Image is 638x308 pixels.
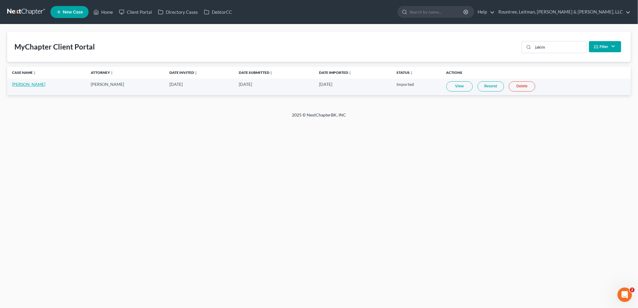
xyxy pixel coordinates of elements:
[409,6,464,17] input: Search by name...
[201,7,235,17] a: DebtorCC
[509,81,535,92] a: Delete
[410,71,414,75] i: unfold_more
[442,67,631,79] th: Actions
[392,79,442,95] td: Imported
[495,7,630,17] a: Rountree, Leitman, [PERSON_NAME] & [PERSON_NAME], LLC
[589,41,621,52] button: Filter
[397,70,414,75] a: Statusunfold_more
[194,71,198,75] i: unfold_more
[33,71,36,75] i: unfold_more
[148,112,490,123] div: 2025 © NextChapterBK, INC
[319,70,352,75] a: Date Importedunfold_more
[533,41,586,53] input: Search...
[12,70,36,75] a: Case Nameunfold_more
[348,71,352,75] i: unfold_more
[446,81,473,92] a: View
[618,288,632,302] iframe: Intercom live chat
[169,70,198,75] a: Date Invitedunfold_more
[63,10,83,14] span: New Case
[630,288,635,292] span: 2
[169,82,183,87] span: [DATE]
[475,7,495,17] a: Help
[14,42,95,52] div: MyChapter Client Portal
[91,70,114,75] a: Attorneyunfold_more
[319,82,332,87] span: [DATE]
[478,81,504,92] a: Resend
[12,82,45,87] a: [PERSON_NAME]
[155,7,201,17] a: Directory Cases
[269,71,273,75] i: unfold_more
[90,7,116,17] a: Home
[239,70,273,75] a: Date Submittedunfold_more
[86,79,165,95] td: [PERSON_NAME]
[239,82,252,87] span: [DATE]
[116,7,155,17] a: Client Portal
[110,71,114,75] i: unfold_more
